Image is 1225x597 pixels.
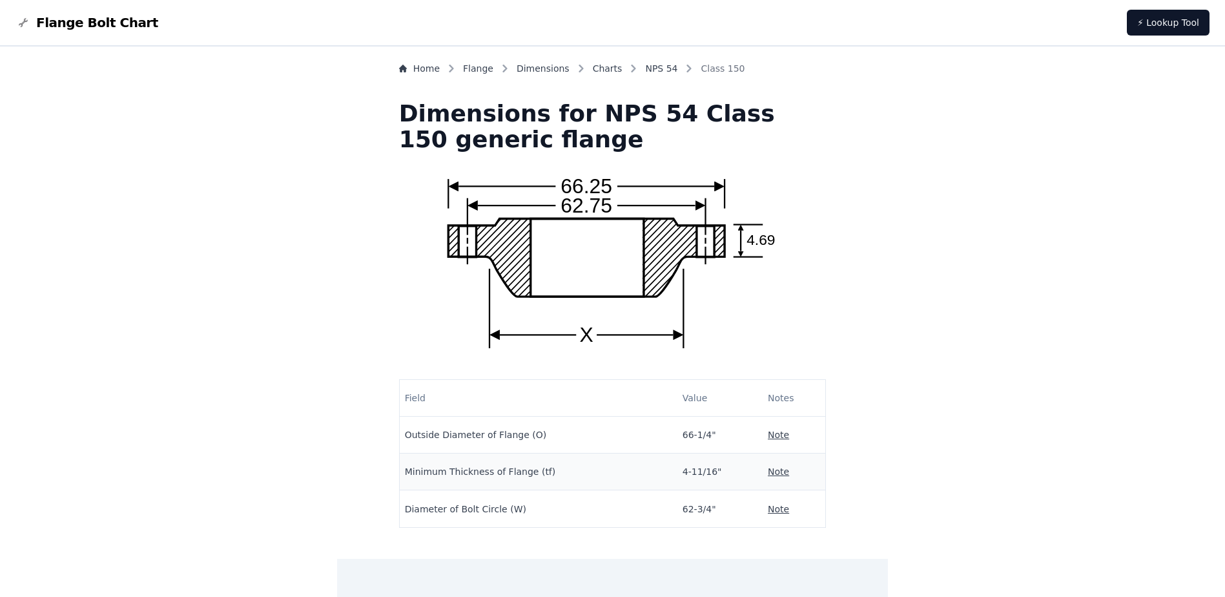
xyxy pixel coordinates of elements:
button: Note [768,465,789,478]
td: 62-3/4" [677,490,763,527]
td: 4-11/16" [677,454,763,490]
span: Class 150 [701,62,745,75]
button: Note [768,503,789,516]
text: X [580,323,593,346]
a: Flange Bolt Chart LogoFlange Bolt Chart [15,14,158,32]
button: Note [768,428,789,441]
a: NPS 54 [645,62,677,75]
th: Notes [763,380,825,417]
td: Minimum Thickness of Flange (tf) [400,454,677,490]
a: Charts [593,62,623,75]
td: Outside Diameter of Flange (O) [400,417,677,454]
text: 66.25 [561,174,613,198]
th: Value [677,380,763,417]
img: Flange Bolt Chart Logo [15,15,31,30]
td: 66-1/4" [677,417,763,454]
span: Flange Bolt Chart [36,14,158,32]
td: Diameter of Bolt Circle (W) [400,490,677,527]
nav: Breadcrumb [399,62,827,80]
text: 4.69 [747,231,776,248]
a: Dimensions [517,62,570,75]
a: Home [399,62,440,75]
text: 62.75 [561,194,613,217]
a: ⚡ Lookup Tool [1127,10,1210,36]
a: Flange [463,62,493,75]
th: Field [400,380,677,417]
h1: Dimensions for NPS 54 Class 150 generic flange [399,101,827,152]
